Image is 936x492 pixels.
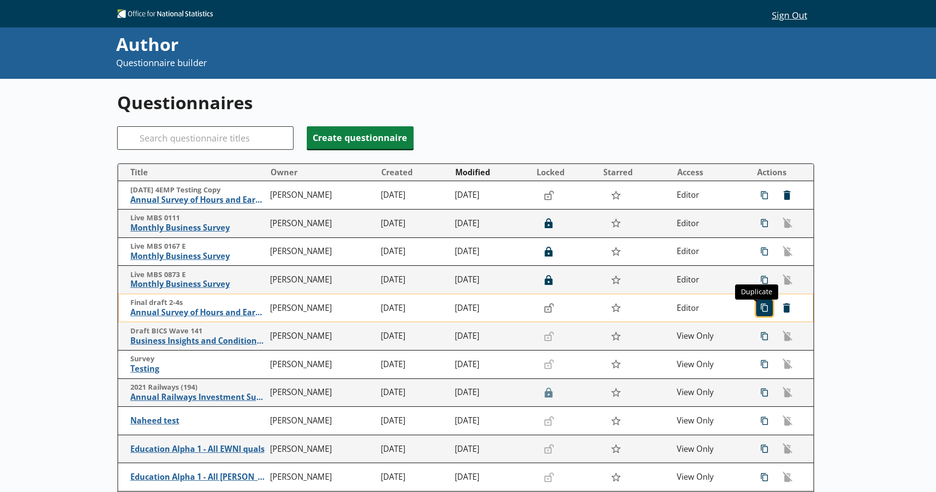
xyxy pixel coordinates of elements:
[266,407,377,435] td: [PERSON_NAME]
[377,322,451,351] td: [DATE]
[307,126,414,149] button: Create questionnaire
[377,463,451,492] td: [DATE]
[539,215,559,232] button: Lock
[673,164,746,180] button: Access
[130,416,266,426] span: Naheed test
[673,407,747,435] td: View Only
[451,210,532,238] td: [DATE]
[539,272,559,288] button: Lock
[673,378,747,407] td: View Only
[606,270,627,289] button: Star
[673,266,747,294] td: Editor
[130,364,266,374] span: Testing
[266,463,377,492] td: [PERSON_NAME]
[747,164,813,181] th: Actions
[539,300,559,316] button: Lock
[451,378,532,407] td: [DATE]
[130,213,266,223] span: Live MBS 0111
[266,378,377,407] td: [PERSON_NAME]
[451,463,532,492] td: [DATE]
[377,294,451,322] td: [DATE]
[130,279,266,289] span: Monthly Business Survey
[130,195,266,205] span: Annual Survey of Hours and Earnings ([PERSON_NAME])
[673,322,747,351] td: View Only
[130,383,266,392] span: 2021 Railways (194)
[116,32,630,57] div: Author
[130,444,266,454] span: Education Alpha 1 - All EWNI quals
[130,186,266,195] span: [DATE] 4EMP Testing Copy
[266,322,377,351] td: [PERSON_NAME]
[606,327,627,346] button: Star
[266,181,377,210] td: [PERSON_NAME]
[377,435,451,463] td: [DATE]
[673,463,747,492] td: View Only
[377,164,450,180] button: Created
[539,187,559,204] button: Lock
[117,126,294,150] input: Search questionnaire titles
[130,354,266,364] span: Survey
[130,242,266,251] span: Live MBS 0167 E
[673,351,747,379] td: View Only
[451,237,532,266] td: [DATE]
[673,237,747,266] td: Editor
[130,270,266,280] span: Live MBS 0873 E
[116,57,630,69] p: Questionnaire builder
[606,242,627,261] button: Star
[266,435,377,463] td: [PERSON_NAME]
[377,378,451,407] td: [DATE]
[130,472,266,482] span: Education Alpha 1 - All [PERSON_NAME]
[451,322,532,351] td: [DATE]
[673,294,747,322] td: Editor
[130,327,266,336] span: Draft BICS Wave 141
[673,181,747,210] td: Editor
[539,243,559,260] button: Lock
[451,407,532,435] td: [DATE]
[606,440,627,458] button: Star
[377,351,451,379] td: [DATE]
[377,266,451,294] td: [DATE]
[606,468,627,487] button: Star
[377,181,451,210] td: [DATE]
[266,210,377,238] td: [PERSON_NAME]
[122,164,266,180] button: Title
[606,214,627,233] button: Star
[451,164,532,180] button: Modified
[606,383,627,402] button: Star
[606,186,627,205] button: Star
[266,294,377,322] td: [PERSON_NAME]
[130,307,266,318] span: Annual Survey of Hours and Earnings ([PERSON_NAME])
[130,336,266,346] span: Business Insights and Conditions Survey (BICS)
[130,392,266,402] span: Annual Railways Investment Survey
[130,298,266,307] span: Final draft 2-4s
[267,164,376,180] button: Owner
[673,435,747,463] td: View Only
[451,351,532,379] td: [DATE]
[606,299,627,317] button: Star
[117,91,815,115] h1: Questionnaires
[266,351,377,379] td: [PERSON_NAME]
[451,435,532,463] td: [DATE]
[130,251,266,261] span: Monthly Business Survey
[599,164,672,180] button: Starred
[266,266,377,294] td: [PERSON_NAME]
[451,181,532,210] td: [DATE]
[673,210,747,238] td: Editor
[606,411,627,430] button: Star
[764,6,814,23] button: Sign Out
[377,210,451,238] td: [DATE]
[130,223,266,233] span: Monthly Business Survey
[451,294,532,322] td: [DATE]
[266,237,377,266] td: [PERSON_NAME]
[533,164,598,180] button: Locked
[606,355,627,374] button: Star
[377,407,451,435] td: [DATE]
[377,237,451,266] td: [DATE]
[451,266,532,294] td: [DATE]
